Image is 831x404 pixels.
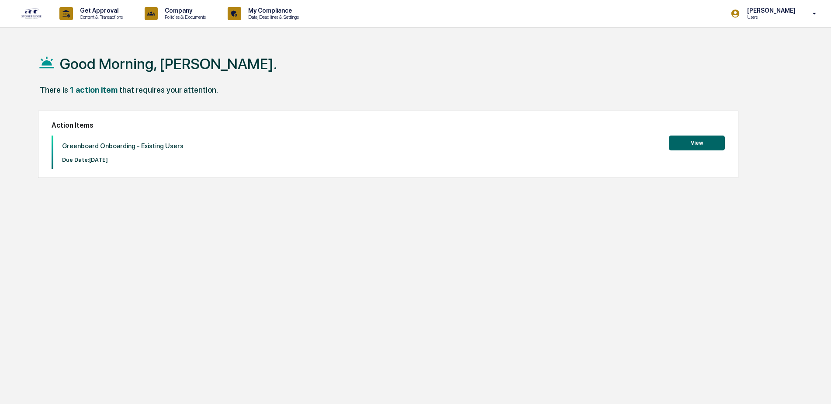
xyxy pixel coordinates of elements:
p: My Compliance [241,7,303,14]
button: View [669,136,725,150]
p: Policies & Documents [158,14,210,20]
p: Greenboard Onboarding - Existing Users [62,142,184,150]
p: Users [740,14,800,20]
div: that requires your attention. [119,85,218,94]
p: Get Approval [73,7,127,14]
p: Data, Deadlines & Settings [241,14,303,20]
img: logo [21,8,42,19]
div: There is [40,85,68,94]
div: 1 action item [70,85,118,94]
p: Company [158,7,210,14]
h2: Action Items [52,121,725,129]
a: View [669,138,725,146]
p: [PERSON_NAME] [740,7,800,14]
p: Content & Transactions [73,14,127,20]
p: Due Date: [DATE] [62,157,184,163]
h1: Good Morning, [PERSON_NAME]. [60,55,277,73]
